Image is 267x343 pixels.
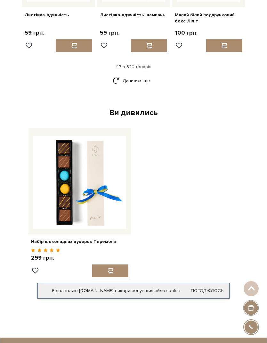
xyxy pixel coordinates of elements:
[151,288,180,293] a: файли cookie
[175,12,242,24] a: Малий білий подарунковий бокс Ліліт
[100,12,167,18] a: Листівка-вдячність шампань
[113,75,154,86] a: Дивитися ще
[25,29,44,37] p: 59 грн.
[21,64,246,70] div: 47 з 320 товарів
[31,239,128,245] a: Набір шоколадних цукерок Перемога
[31,254,60,262] p: 299 грн.
[100,29,119,37] p: 59 грн.
[26,108,241,118] div: Ви дивились
[191,288,223,294] a: Погоджуюсь
[25,12,92,18] a: Листівка-вдячність
[175,29,198,37] p: 100 грн.
[38,288,229,294] div: Я дозволяю [DOMAIN_NAME] використовувати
